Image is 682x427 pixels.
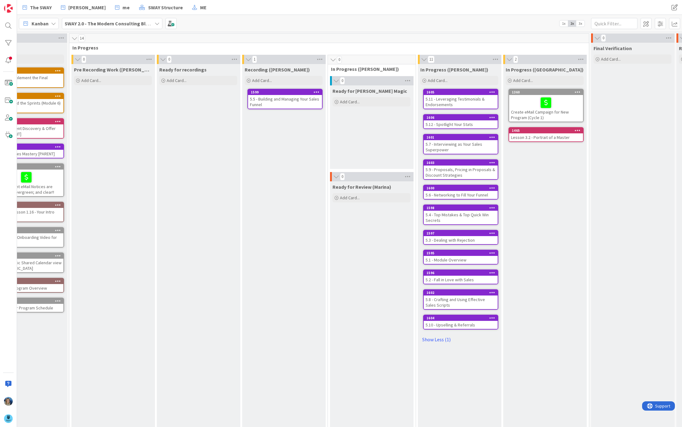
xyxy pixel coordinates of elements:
[509,133,583,141] div: Lesson 3.2 - Portrait of a Master
[424,256,498,264] div: 5.1 - Module Overview
[423,250,498,265] a: 15955.1 - Module Overview
[159,67,207,73] span: Ready for recordings
[424,120,498,128] div: 5.12 - Spotlight Your Stats
[560,20,568,27] span: 1x
[424,315,498,321] div: 1604
[576,20,585,27] span: 3x
[428,78,448,83] span: Add Card...
[424,276,498,284] div: 5.2 - Fall in Love with Sales
[424,160,498,166] div: 1603
[167,78,187,83] span: Add Card...
[568,20,576,27] span: 2x
[594,45,632,51] span: Final Verification
[135,2,187,13] a: SWAY Structure
[252,56,257,63] span: 1
[509,89,583,122] div: 1360Create eMail Campaign for New Program (Cycle 1)
[4,397,13,406] img: MA
[423,230,498,245] a: 15975.3 - Dealing with Rejection
[200,4,207,11] span: ME
[508,89,584,122] a: 1360Create eMail Campaign for New Program (Cycle 1)
[508,127,584,142] a: 1465Lesson 3.2 - Portrait of a Master
[423,270,498,284] a: 15965.2 - Fall in Love with Sales
[424,140,498,154] div: 5.7 - Interviewing as Your Sales Superpower
[424,135,498,154] div: 16015.7 - Interviewing as Your Sales Superpower
[340,173,345,180] span: 0
[506,67,584,73] span: In Progress (Tana)
[420,67,488,73] span: In Progress (Fike)
[591,18,637,29] input: Quick Filter...
[332,88,407,94] span: Ready for Barb Magic
[424,135,498,140] div: 1601
[427,251,498,255] div: 1595
[424,315,498,329] div: 16045.10 - Upselling & Referrals
[74,67,152,73] span: Pre Recording Work (Marina)
[427,291,498,295] div: 1602
[424,205,498,211] div: 1598
[423,159,498,180] a: 16035.9 - Proposals, Pricing in Proposals & Discount Strategies
[424,231,498,236] div: 1597
[247,89,323,109] a: 15995.5 - Building and Managing Your Sales Funnel
[248,89,322,95] div: 1599
[601,34,606,42] span: 0
[248,95,322,109] div: 5.5 - Building and Managing Your Sales Funnel
[424,95,498,109] div: 5.11 - Leveraging Testimonials & Endorsements
[424,89,498,109] div: 16055.11 - Leveraging Testimonials & Endorsements
[57,2,109,13] a: [PERSON_NAME]
[509,128,583,141] div: 1465Lesson 3.2 - Portrait of a Master
[427,316,498,320] div: 1604
[68,4,106,11] span: [PERSON_NAME]
[509,128,583,133] div: 1465
[245,67,310,73] span: Recording (Marina)
[19,2,55,13] a: The SWAY
[424,250,498,256] div: 1595
[251,90,322,94] div: 1599
[509,95,583,122] div: Create eMail Campaign for New Program (Cycle 1)
[424,290,498,295] div: 1602
[252,78,272,83] span: Add Card...
[423,289,498,310] a: 16025.8 - Crafting and Using Effective Sales Scripts
[427,90,498,94] div: 1605
[424,191,498,199] div: 5.6 - Networking to Fill Your Funnel
[427,186,498,190] div: 1600
[427,115,498,120] div: 1606
[337,56,342,63] span: 0
[423,114,498,129] a: 16065.12 - Spotlight Your Stats
[423,89,498,109] a: 16055.11 - Leveraging Testimonials & Endorsements
[65,20,162,27] b: SWAY 2.0 - The Modern Consulting Blueprint
[81,78,101,83] span: Add Card...
[424,211,498,224] div: 5.4 - Top Mistakes & Top Quick Win Secrets
[420,334,498,344] a: Show Less (1)
[78,35,85,42] span: 14
[423,205,498,225] a: 15985.4 - Top Mistakes & Top Quick Win Secrets
[122,4,130,11] span: me
[424,270,498,276] div: 1596
[423,185,498,200] a: 16005.6 - Networking to Fill Your Funnel
[427,161,498,165] div: 1603
[424,205,498,224] div: 15985.4 - Top Mistakes & Top Quick Win Secrets
[424,321,498,329] div: 5.10 - Upselling & Referrals
[512,128,583,133] div: 1465
[81,56,86,63] span: 0
[424,231,498,244] div: 15975.3 - Dealing with Rejection
[427,135,498,140] div: 1601
[340,195,360,201] span: Add Card...
[427,206,498,210] div: 1598
[601,56,621,62] span: Add Card...
[424,185,498,199] div: 16005.6 - Networking to Fill Your Funnel
[424,89,498,95] div: 1605
[427,271,498,275] div: 1596
[424,250,498,264] div: 15955.1 - Module Overview
[513,56,518,63] span: 2
[424,185,498,191] div: 1600
[424,160,498,179] div: 16035.9 - Proposals, Pricing in Proposals & Discount Strategies
[424,270,498,284] div: 15965.2 - Fall in Love with Sales
[167,56,172,63] span: 0
[512,90,583,94] div: 1360
[424,115,498,120] div: 1606
[424,115,498,128] div: 16065.12 - Spotlight Your Stats
[427,231,498,235] div: 1597
[509,89,583,95] div: 1360
[148,4,183,11] span: SWAY Structure
[340,77,345,84] span: 0
[424,236,498,244] div: 5.3 - Dealing with Rejection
